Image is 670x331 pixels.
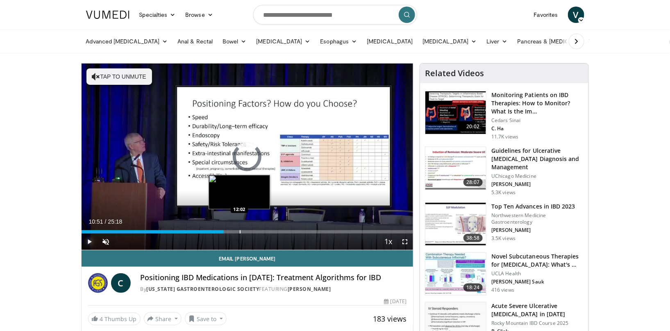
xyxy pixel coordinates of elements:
a: 28:07 Guidelines for Ulcerative [MEDICAL_DATA] Diagnosis and Management UChicago Medicine [PERSON... [425,147,584,196]
a: [MEDICAL_DATA] [252,33,316,50]
p: 11.7K views [491,134,518,140]
span: 10:51 [89,218,103,225]
button: Play [82,234,98,250]
a: 20:02 Monitoring Patients on IBD Therapies: How to Monitor? What Is the Im… Cedars Sinai C. Ha 11... [425,91,584,140]
a: Email [PERSON_NAME] [82,250,413,267]
span: 38:58 [463,234,483,242]
a: Favorites [529,7,563,23]
button: Fullscreen [397,234,413,250]
h3: Novel Subcutaneous Therapies for [MEDICAL_DATA]: What's … [491,252,584,269]
video-js: Video Player [82,63,413,250]
h3: Top Ten Advances in IBD 2023 [491,202,584,211]
button: Tap to unmute [86,68,152,85]
span: 28:07 [463,178,483,186]
p: 3.5K views [491,235,516,242]
a: Pancreas & [MEDICAL_DATA] [513,33,609,50]
p: [PERSON_NAME] [491,181,584,188]
div: By FEATURING [141,286,407,293]
img: 5d508c2b-9173-4279-adad-7510b8cd6d9a.150x105_q85_crop-smart_upscale.jpg [425,147,486,190]
button: Share [144,312,182,325]
h4: Related Videos [425,68,484,78]
img: Florida Gastroenterologic Society [88,273,108,293]
p: C. Ha [491,125,584,132]
p: 416 views [491,287,514,293]
a: C [111,273,131,293]
div: [DATE] [384,298,407,305]
img: 741871df-6ee3-4ee0-bfa7-8a5f5601d263.150x105_q85_crop-smart_upscale.jpg [425,253,486,295]
a: V [568,7,584,23]
a: Specialties [134,7,181,23]
img: 2f51e707-cd8d-4a31-8e3f-f47d06a7faca.150x105_q85_crop-smart_upscale.jpg [425,203,486,245]
p: UChicago Medicine [491,173,584,179]
img: 609225da-72ea-422a-b68c-0f05c1f2df47.150x105_q85_crop-smart_upscale.jpg [425,91,486,134]
a: 38:58 Top Ten Advances in IBD 2023 Northwestern Medicine Gastroenterology [PERSON_NAME] 3.5K views [425,202,584,246]
a: Advanced [MEDICAL_DATA] [81,33,173,50]
p: [PERSON_NAME] [491,227,584,234]
h3: Acute Severe Ulcerative [MEDICAL_DATA] in [DATE] [491,302,584,318]
a: Anal & Rectal [173,33,218,50]
span: 25:18 [108,218,122,225]
div: Progress Bar [82,230,413,234]
button: Unmute [98,234,114,250]
button: Save to [185,312,227,325]
p: UCLA Health [491,270,584,277]
p: 5.3K views [491,189,516,196]
a: Bowel [218,33,251,50]
a: [PERSON_NAME] [288,286,331,292]
span: 20:02 [463,122,483,131]
a: Esophagus [316,33,362,50]
a: Browse [180,7,218,23]
p: [PERSON_NAME] Sauk [491,279,584,285]
a: [US_STATE] Gastroenterologic Society [147,286,259,292]
span: 183 views [373,314,407,324]
h4: Positioning IBD Medications in [DATE]: Treatment Algorithms for IBD [141,273,407,282]
span: 4 [100,315,103,323]
a: 18:24 Novel Subcutaneous Therapies for [MEDICAL_DATA]: What's … UCLA Health [PERSON_NAME] Sauk 41... [425,252,584,296]
img: image.jpeg [209,175,270,209]
span: / [105,218,107,225]
p: Rocky Mountain IBD Course 2025 [491,320,584,326]
a: [MEDICAL_DATA] [418,33,481,50]
span: 18:24 [463,283,483,292]
a: Liver [481,33,512,50]
h3: Guidelines for Ulcerative [MEDICAL_DATA] Diagnosis and Management [491,147,584,171]
p: Northwestern Medicine Gastroenterology [491,212,584,225]
a: [MEDICAL_DATA] [362,33,418,50]
button: Playback Rate [380,234,397,250]
a: 4 Thumbs Up [88,313,141,325]
input: Search topics, interventions [253,5,417,25]
p: Cedars Sinai [491,117,584,124]
img: VuMedi Logo [86,11,129,19]
h3: Monitoring Patients on IBD Therapies: How to Monitor? What Is the Im… [491,91,584,116]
